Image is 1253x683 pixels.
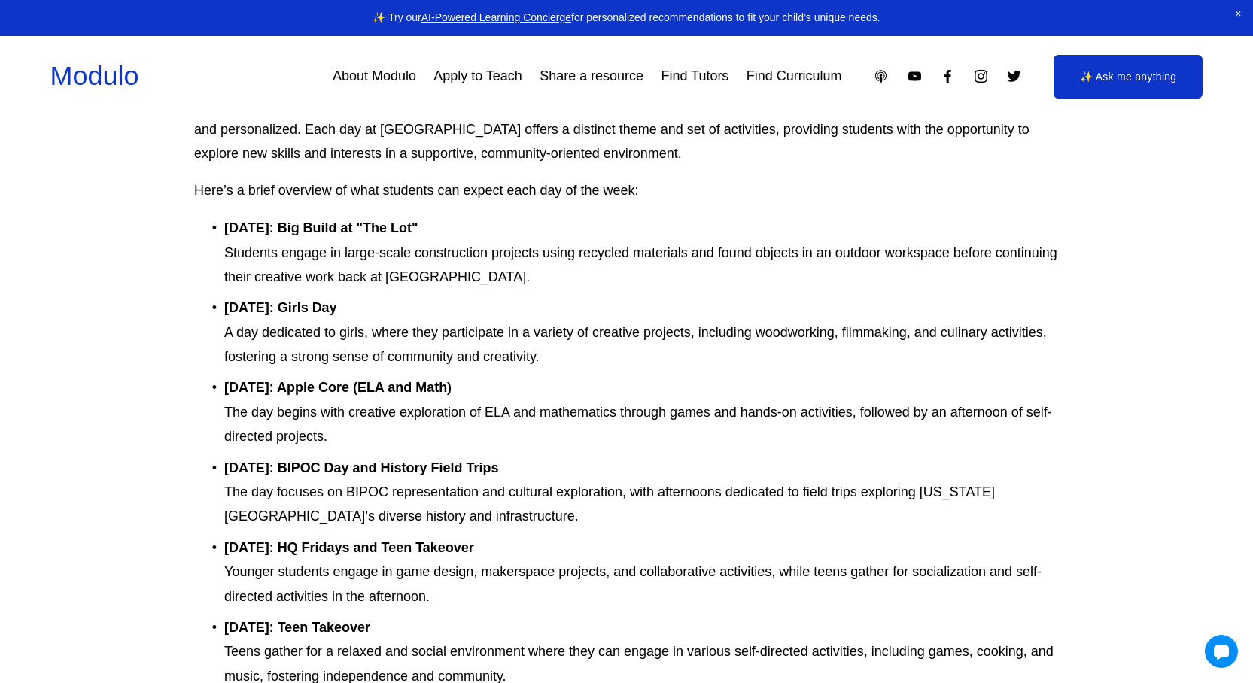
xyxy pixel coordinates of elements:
[661,63,728,90] a: Find Tutors
[540,63,643,90] a: Share a resource
[224,296,1059,369] p: A day dedicated to girls, where they participate in a variety of creative projects, including woo...
[433,63,522,90] a: Apply to Teach
[224,380,452,395] strong: [DATE]: Apple Core (ELA and Math)
[873,68,889,84] a: Apple Podcasts
[224,300,337,315] strong: [DATE]: Girls Day
[940,68,956,84] a: Facebook
[333,63,416,90] a: About Modulo
[973,68,989,84] a: Instagram
[224,620,370,635] strong: [DATE]: Teen Takeover
[224,460,498,475] strong: [DATE]: BIPOC Day and History Field Trips
[224,216,1059,289] p: Students engage in large-scale construction projects using recycled materials and found objects i...
[224,220,418,235] strong: [DATE]: Big Build at "The Lot"
[224,536,1059,609] p: Younger students engage in game design, makerspace projects, and collaborative activities, while ...
[50,60,139,91] a: Modulo
[194,68,1059,166] p: Parents can enroll their children in specific programs that run on certain days or opt for a full...
[747,63,842,90] a: Find Curriculum
[224,375,1059,448] p: The day begins with creative exploration of ELA and mathematics through games and hands-on activi...
[194,178,1059,202] p: Here’s a brief overview of what students can expect each day of the week:
[224,540,474,555] strong: [DATE]: HQ Fridays and Teen Takeover
[421,11,571,23] a: AI-Powered Learning Concierge
[224,456,1059,529] p: The day focuses on BIPOC representation and cultural exploration, with afternoons dedicated to fi...
[1054,55,1203,99] a: ✨ Ask me anything
[1006,68,1022,84] a: Twitter
[907,68,923,84] a: YouTube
